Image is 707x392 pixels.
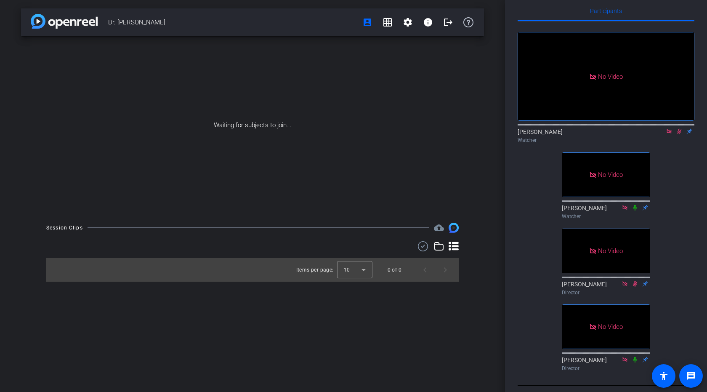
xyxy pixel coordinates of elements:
[434,223,444,233] span: Destinations for your clips
[659,371,669,381] mat-icon: accessibility
[449,223,459,233] img: Session clips
[590,8,622,14] span: Participants
[21,36,484,214] div: Waiting for subjects to join...
[598,323,623,331] span: No Video
[518,136,694,144] div: Watcher
[415,260,435,280] button: Previous page
[46,224,83,232] div: Session Clips
[598,247,623,254] span: No Video
[562,365,650,372] div: Director
[31,14,98,29] img: app-logo
[562,280,650,296] div: [PERSON_NAME]
[518,128,694,144] div: [PERSON_NAME]
[383,17,393,27] mat-icon: grid_on
[423,17,433,27] mat-icon: info
[435,260,455,280] button: Next page
[362,17,372,27] mat-icon: account_box
[686,371,696,381] mat-icon: message
[108,14,357,31] span: Dr. [PERSON_NAME]
[598,72,623,80] span: No Video
[562,289,650,296] div: Director
[562,204,650,220] div: [PERSON_NAME]
[388,266,401,274] div: 0 of 0
[598,171,623,179] span: No Video
[296,266,334,274] div: Items per page:
[403,17,413,27] mat-icon: settings
[562,213,650,220] div: Watcher
[443,17,453,27] mat-icon: logout
[562,356,650,372] div: [PERSON_NAME]
[434,223,444,233] mat-icon: cloud_upload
